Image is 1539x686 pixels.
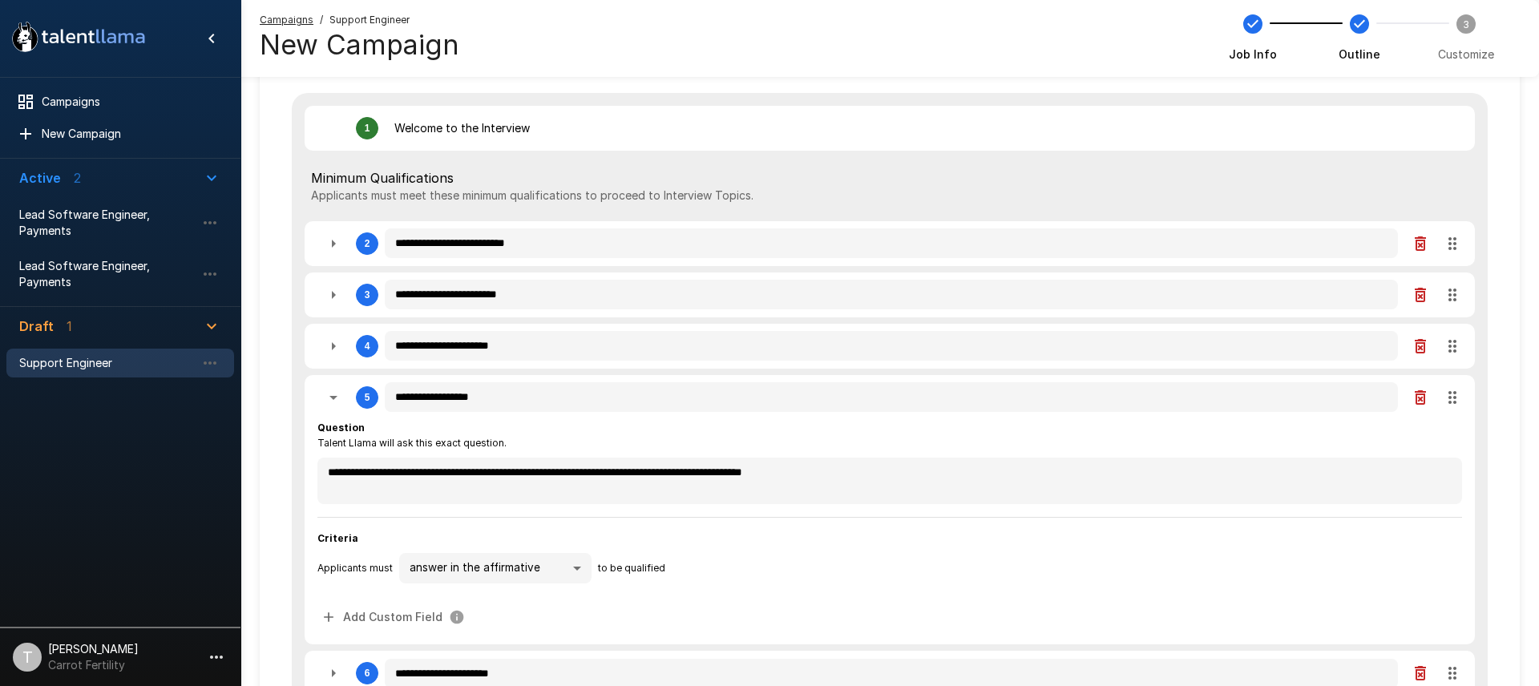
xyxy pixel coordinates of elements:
p: Welcome to the Interview [394,120,530,136]
div: 4 [365,341,370,352]
span: Outline [1339,46,1380,63]
span: / [320,12,323,28]
div: 3 [305,272,1475,317]
span: Applicants must [317,560,393,576]
span: Job Info [1229,46,1277,63]
span: Custom fields allow you to automatically extract specific data from candidate responses. [317,603,471,632]
div: 2 [365,238,370,249]
text: 3 [1463,18,1469,30]
div: answer in the affirmative [399,553,592,583]
h4: New Campaign [260,28,459,62]
div: 2 [305,221,1475,266]
span: to be qualified [598,560,665,576]
span: Customize [1438,46,1494,63]
span: Support Engineer [329,12,410,28]
p: Applicants must meet these minimum qualifications to proceed to Interview Topics. [311,188,1468,204]
span: Minimum Qualifications [311,168,1468,188]
b: Criteria [317,532,358,544]
div: 1 [365,123,370,134]
div: 3 [365,289,370,301]
span: Talent Llama will ask this exact question. [317,435,507,451]
div: 5 [365,392,370,403]
div: 4 [305,324,1475,369]
b: Question [317,422,365,434]
button: Add Custom Field [317,603,471,632]
u: Campaigns [260,14,313,26]
div: 6 [365,668,370,679]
